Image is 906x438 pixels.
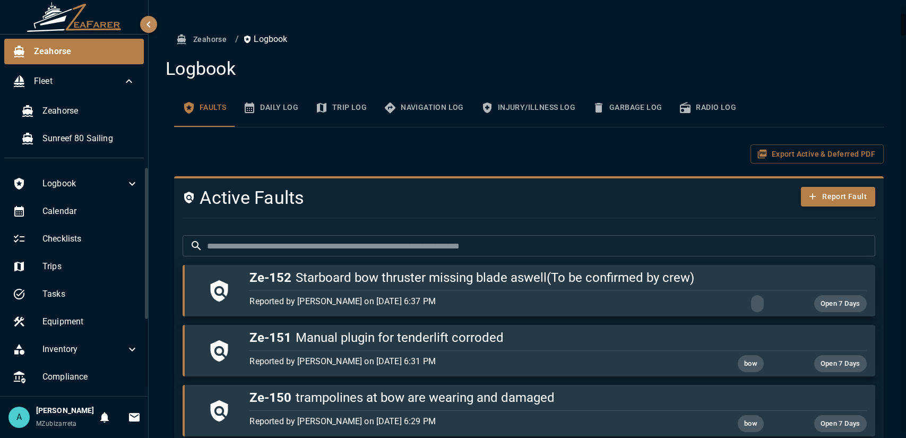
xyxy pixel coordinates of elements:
[814,358,867,370] span: Open 7 Days
[249,390,291,405] span: Ze-150
[36,405,94,417] h6: [PERSON_NAME]
[4,254,147,279] div: Trips
[34,75,123,88] span: Fleet
[42,132,135,145] span: Sunreef 80 Sailing
[307,89,375,127] button: Trip Log
[750,144,884,164] button: Export Active & Deferred PDF
[249,355,661,368] p: Reported by [PERSON_NAME] on [DATE] 6:31 PM
[174,89,235,127] button: Faults
[4,364,147,390] div: Compliance
[670,89,745,127] button: Radio Log
[4,68,144,94] div: Fleet
[42,343,126,356] span: Inventory
[249,270,291,285] span: Ze-152
[94,407,115,428] button: Notifications
[183,265,875,316] button: Ze-152Starboard bow thruster missing blade aswell(To be confirmed by crew)Reported by [PERSON_NAM...
[472,89,584,127] button: Injury/Illness Log
[183,325,875,376] button: Ze-151Manual plugin for tenderlift corrodedReported by [PERSON_NAME] on [DATE] 6:31 PMbowOpen 7 Days
[183,385,875,436] button: Ze-150trampolines at bow are wearing and damagedReported by [PERSON_NAME] on [DATE] 6:29 PMbowOpe...
[42,233,139,245] span: Checklists
[243,33,287,46] p: Logbook
[4,337,147,362] div: Inventory
[42,177,126,190] span: Logbook
[801,187,875,207] button: Report Fault
[4,309,147,334] div: Equipment
[13,98,144,124] div: Zeahorse
[249,329,866,346] h5: Manual plugin for tenderlift corroded
[42,105,135,117] span: Zeahorse
[42,371,139,383] span: Compliance
[174,89,884,127] div: basic tabs example
[235,33,239,46] li: /
[42,260,139,273] span: Trips
[375,89,472,127] button: Navigation Log
[249,389,866,406] h5: trampolines at bow are wearing and damaged
[42,205,139,218] span: Calendar
[4,281,147,307] div: Tasks
[738,418,764,430] span: bow
[166,58,884,80] h4: Logbook
[249,415,661,428] p: Reported by [PERSON_NAME] on [DATE] 6:29 PM
[814,298,867,310] span: Open 7 Days
[183,187,758,209] h4: Active Faults
[13,126,144,151] div: Sunreef 80 Sailing
[34,45,135,58] span: Zeahorse
[814,418,867,430] span: Open 7 Days
[27,2,122,32] img: ZeaFarer Logo
[235,89,307,127] button: Daily Log
[124,407,145,428] button: Invitations
[4,39,144,64] div: Zeahorse
[738,358,764,370] span: bow
[36,420,77,427] span: MZubizarreta
[42,288,139,300] span: Tasks
[8,407,30,428] div: A
[42,315,139,328] span: Equipment
[4,226,147,252] div: Checklists
[249,269,866,286] h5: Starboard bow thruster missing blade aswell(To be confirmed by crew)
[174,30,231,49] button: Zeahorse
[584,89,670,127] button: Garbage Log
[4,171,147,196] div: Logbook
[4,199,147,224] div: Calendar
[249,330,291,345] span: Ze-151
[249,295,661,308] p: Reported by [PERSON_NAME] on [DATE] 6:37 PM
